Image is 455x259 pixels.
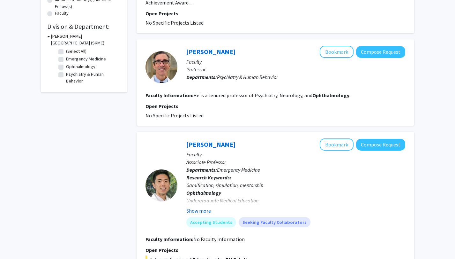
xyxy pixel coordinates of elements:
[66,56,106,62] label: Emergency Medicine
[145,92,193,98] b: Faculty Information:
[356,139,405,151] button: Compose Request to Xiao Chi Zhang
[66,63,95,70] label: Ophthalmology
[145,236,193,242] b: Faculty Information:
[5,230,27,254] iframe: Chat
[186,174,231,181] b: Research Keywords:
[145,10,405,17] p: Open Projects
[186,190,221,196] b: Ophthalmology
[186,207,211,215] button: Show more
[186,140,235,148] a: [PERSON_NAME]
[145,246,405,254] p: Open Projects
[51,33,121,46] h3: [PERSON_NAME][GEOGRAPHIC_DATA] (SKMC)
[186,151,405,158] p: Faculty
[47,23,121,30] h2: Division & Department:
[193,92,350,98] fg-read-more: He is a tenured professor of Psychiatry, Neurology, and .
[145,112,204,119] span: No Specific Projects Listed
[320,138,354,151] button: Add Xiao Chi Zhang to Bookmarks
[145,102,405,110] p: Open Projects
[186,181,405,212] div: Gamification, simulation, mentorship Undergraduate Medical Education Volunteer clinics
[186,74,217,80] b: Departments:
[145,20,204,26] span: No Specific Projects Listed
[186,48,235,56] a: [PERSON_NAME]
[217,167,260,173] span: Emergency Medicine
[66,48,86,55] label: (Select All)
[186,58,405,66] p: Faculty
[356,46,405,58] button: Compose Request to Barry Rovner
[66,71,119,84] label: Psychiatry & Human Behavior
[193,236,245,242] span: No Faculty Information
[320,46,354,58] button: Add Barry Rovner to Bookmarks
[186,217,236,227] mat-chip: Accepting Students
[55,10,69,17] label: Faculty
[217,74,278,80] span: Psychiatry & Human Behavior
[186,66,405,73] p: Professor
[186,167,217,173] b: Departments:
[186,158,405,166] p: Associate Professor
[312,92,349,98] b: Ophthalmology
[239,217,310,227] mat-chip: Seeking Faculty Collaborators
